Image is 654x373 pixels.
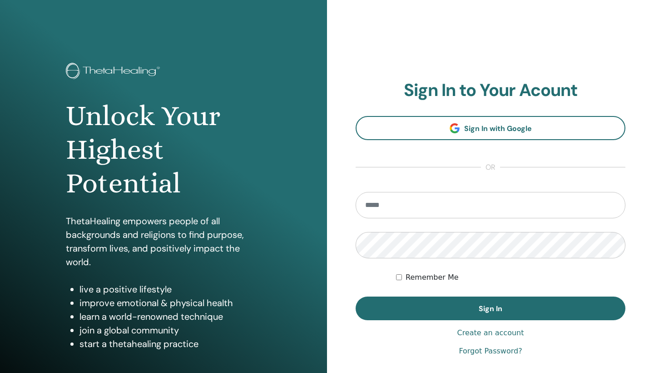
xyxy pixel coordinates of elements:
span: Sign In [479,304,502,313]
h2: Sign In to Your Acount [356,80,625,101]
li: join a global community [79,323,261,337]
a: Forgot Password? [459,346,522,357]
li: start a thetahealing practice [79,337,261,351]
button: Sign In [356,297,625,320]
span: Sign In with Google [464,124,532,133]
label: Remember Me [406,272,459,283]
span: or [481,162,500,173]
li: improve emotional & physical health [79,296,261,310]
p: ThetaHealing empowers people of all backgrounds and religions to find purpose, transform lives, a... [66,214,261,269]
a: Sign In with Google [356,116,625,140]
li: live a positive lifestyle [79,282,261,296]
a: Create an account [457,328,524,338]
div: Keep me authenticated indefinitely or until I manually logout [396,272,625,283]
li: learn a world-renowned technique [79,310,261,323]
h1: Unlock Your Highest Potential [66,99,261,201]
